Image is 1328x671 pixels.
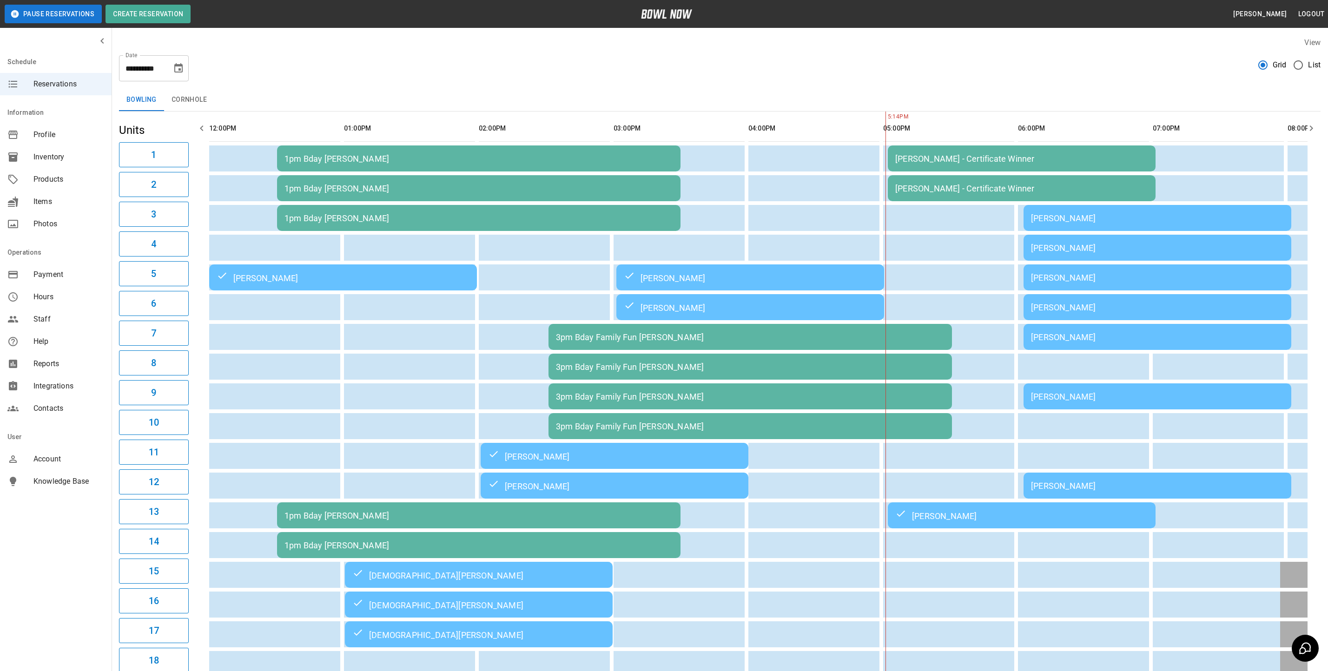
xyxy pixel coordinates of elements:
div: [PERSON_NAME] [895,510,1148,521]
div: 1pm Bday [PERSON_NAME] [284,511,673,520]
span: 5:14PM [885,112,888,122]
button: 17 [119,618,189,643]
div: [PERSON_NAME] [1031,273,1284,283]
span: Staff [33,314,104,325]
h6: 11 [149,445,159,460]
span: Payment [33,269,104,280]
span: Photos [33,218,104,230]
div: [DEMOGRAPHIC_DATA][PERSON_NAME] [352,599,605,610]
span: Inventory [33,151,104,163]
h6: 18 [149,653,159,668]
h5: Units [119,123,189,138]
span: Items [33,196,104,207]
div: [PERSON_NAME] [1031,303,1284,312]
div: [PERSON_NAME] [1031,481,1284,491]
div: 1pm Bday [PERSON_NAME] [284,213,673,223]
h6: 16 [149,593,159,608]
span: Integrations [33,381,104,392]
div: [PERSON_NAME] - Certificate Winner [895,184,1148,193]
span: Grid [1273,59,1287,71]
label: View [1304,38,1321,47]
div: [PERSON_NAME] [488,480,741,491]
img: logo [641,9,692,19]
h6: 8 [151,355,156,370]
h6: 14 [149,534,159,549]
div: [PERSON_NAME] [1031,392,1284,401]
div: [PERSON_NAME] [1031,243,1284,253]
div: 3pm Bday Family Fun [PERSON_NAME] [556,362,945,372]
span: Reservations [33,79,104,90]
div: 1pm Bday [PERSON_NAME] [284,540,673,550]
button: 13 [119,499,189,524]
span: Reports [33,358,104,369]
span: Products [33,174,104,185]
div: [PERSON_NAME] [1031,213,1284,223]
div: [DEMOGRAPHIC_DATA][PERSON_NAME] [352,629,605,640]
button: 11 [119,440,189,465]
div: 1pm Bday [PERSON_NAME] [284,184,673,193]
span: Hours [33,291,104,303]
button: 3 [119,202,189,227]
div: [PERSON_NAME] [217,272,469,283]
div: [PERSON_NAME] [1031,332,1284,342]
button: Logout [1295,6,1328,23]
span: Help [33,336,104,347]
button: Create Reservation [106,5,191,23]
div: [PERSON_NAME] [624,302,877,313]
button: 10 [119,410,189,435]
button: 4 [119,231,189,257]
button: 16 [119,588,189,613]
button: 9 [119,380,189,405]
span: List [1308,59,1321,71]
h6: 7 [151,326,156,341]
h6: 1 [151,147,156,162]
h6: 5 [151,266,156,281]
span: Knowledge Base [33,476,104,487]
h6: 15 [149,564,159,579]
th: 03:00PM [614,115,745,142]
h6: 3 [151,207,156,222]
span: Contacts [33,403,104,414]
button: 1 [119,142,189,167]
button: 5 [119,261,189,286]
h6: 13 [149,504,159,519]
div: [PERSON_NAME] - Certificate Winner [895,154,1148,164]
button: [PERSON_NAME] [1229,6,1290,23]
button: Pause Reservations [5,5,102,23]
th: 12:00PM [209,115,340,142]
button: 8 [119,350,189,375]
div: 3pm Bday Family Fun [PERSON_NAME] [556,421,945,431]
h6: 12 [149,474,159,489]
span: Profile [33,129,104,140]
div: [PERSON_NAME] [488,450,741,461]
div: 3pm Bday Family Fun [PERSON_NAME] [556,392,945,401]
button: 14 [119,529,189,554]
div: 3pm Bday Family Fun [PERSON_NAME] [556,332,945,342]
button: 15 [119,559,189,584]
div: inventory tabs [119,89,1321,111]
div: [PERSON_NAME] [624,272,877,283]
h6: 9 [151,385,156,400]
button: Choose date, selected date is Sep 27, 2025 [169,59,188,78]
button: 6 [119,291,189,316]
button: Bowling [119,89,164,111]
h6: 6 [151,296,156,311]
h6: 4 [151,237,156,251]
button: 2 [119,172,189,197]
button: 7 [119,321,189,346]
button: 12 [119,469,189,494]
button: Cornhole [164,89,214,111]
th: 01:00PM [344,115,475,142]
th: 02:00PM [479,115,610,142]
div: 1pm Bday [PERSON_NAME] [284,154,673,164]
h6: 17 [149,623,159,638]
div: [DEMOGRAPHIC_DATA][PERSON_NAME] [352,569,605,580]
span: Account [33,454,104,465]
h6: 2 [151,177,156,192]
h6: 10 [149,415,159,430]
